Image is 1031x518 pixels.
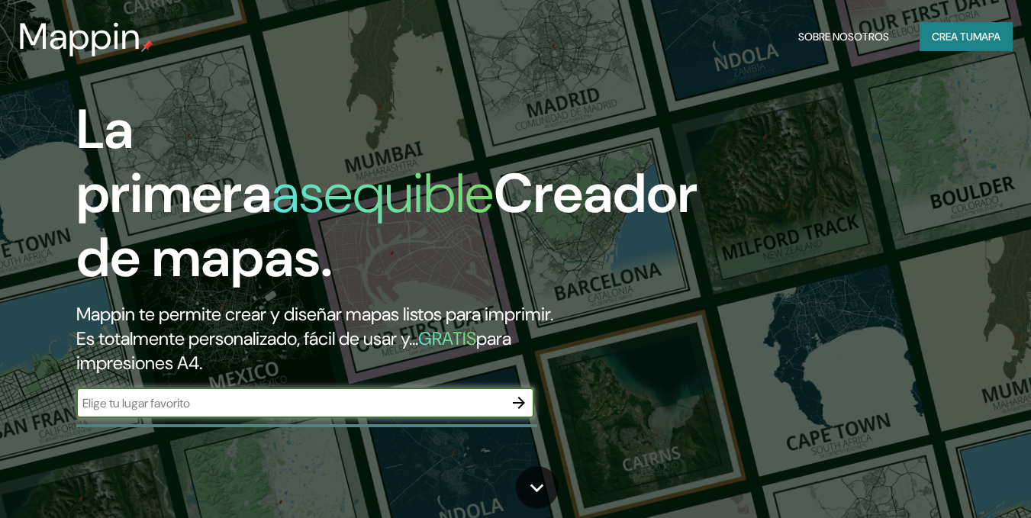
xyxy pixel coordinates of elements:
input: Elige tu lugar favorito [76,394,504,412]
font: Crea tu [932,30,973,43]
font: GRATIS [418,327,476,350]
font: mapa [973,30,1000,43]
font: Mappin [18,12,141,60]
font: Sobre nosotros [798,30,889,43]
img: pin de mapeo [141,40,153,52]
button: Crea tumapa [920,22,1013,51]
font: Creador de mapas. [76,158,698,293]
font: La primera [76,94,272,229]
button: Sobre nosotros [792,22,895,51]
font: asequible [272,158,494,229]
font: Es totalmente personalizado, fácil de usar y... [76,327,418,350]
font: Mappin te permite crear y diseñar mapas listos para imprimir. [76,302,553,326]
font: para impresiones A4. [76,327,511,375]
